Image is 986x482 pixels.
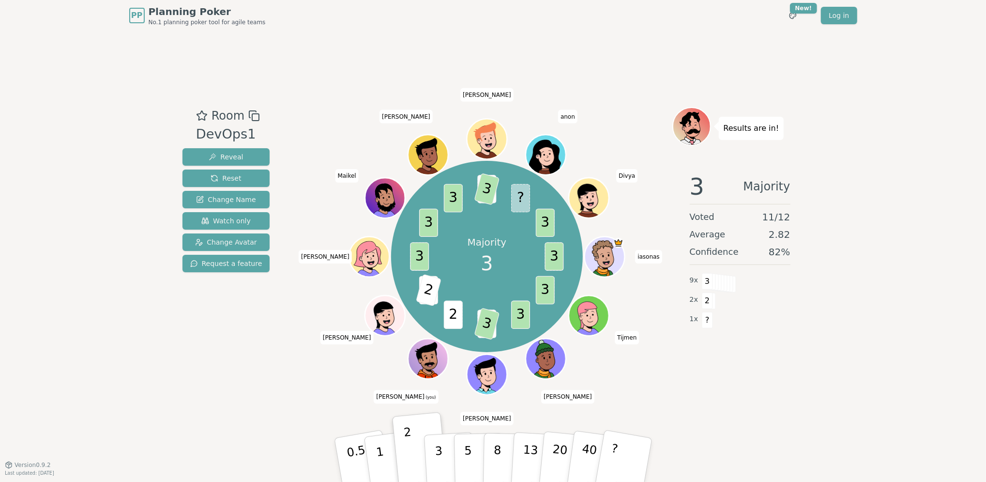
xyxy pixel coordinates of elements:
span: Room [212,107,244,124]
span: PP [131,10,142,21]
span: Planning Poker [149,5,266,18]
button: Version0.9.2 [5,461,51,469]
span: Average [690,228,726,241]
span: (you) [425,395,436,400]
span: 11 / 12 [762,210,790,224]
span: 2 x [690,295,698,305]
span: 3 [702,273,713,290]
button: Watch only [182,212,270,230]
span: 3 [481,249,493,278]
span: Reveal [209,152,243,162]
span: 3 [474,308,500,340]
button: Change Name [182,191,270,208]
span: Click to change your name [335,169,359,182]
span: 82 % [769,245,790,259]
span: Click to change your name [558,109,577,123]
button: Reveal [182,148,270,166]
p: Results are in! [724,122,779,135]
span: 3 [474,173,500,205]
span: Click to change your name [374,390,438,404]
span: iasonas is the host [613,238,623,248]
p: 2 [403,425,415,478]
span: 3 [410,242,429,271]
span: Click to change your name [379,109,433,123]
span: Confidence [690,245,739,259]
button: Change Avatar [182,233,270,251]
div: New! [790,3,818,14]
span: 3 [545,242,564,271]
button: New! [784,7,802,24]
span: Majority [743,175,790,198]
span: 3 [536,276,555,305]
button: Request a feature [182,255,270,272]
span: Change Avatar [195,237,257,247]
button: Click to change your avatar [409,340,447,377]
a: PPPlanning PokerNo.1 planning poker tool for agile teams [129,5,266,26]
span: Last updated: [DATE] [5,470,54,476]
span: 3 [690,175,705,198]
span: ? [511,184,530,213]
span: Click to change your name [460,88,514,101]
span: 9 x [690,275,698,286]
span: 3 [444,184,463,213]
span: Click to change your name [616,169,637,182]
button: Add as favourite [196,107,208,124]
span: 1 x [690,314,698,325]
span: 2.82 [769,228,790,241]
span: Click to change your name [320,331,374,344]
a: Log in [821,7,857,24]
span: 2 [416,274,441,307]
button: Reset [182,170,270,187]
span: Voted [690,210,715,224]
span: Click to change your name [460,412,514,425]
span: Click to change your name [635,250,662,264]
span: 3 [419,209,438,237]
span: Click to change your name [299,250,352,264]
span: Version 0.9.2 [15,461,51,469]
span: 3 [511,301,530,329]
span: Change Name [196,195,256,204]
span: No.1 planning poker tool for agile teams [149,18,266,26]
p: Majority [468,235,507,249]
span: Request a feature [190,259,262,268]
span: Click to change your name [541,390,594,404]
span: Watch only [201,216,251,226]
span: Click to change your name [615,331,639,344]
div: DevOps1 [196,124,260,144]
span: ? [702,312,713,328]
span: 2 [444,301,463,329]
span: 3 [536,209,555,237]
span: 2 [702,293,713,309]
span: Reset [211,173,241,183]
